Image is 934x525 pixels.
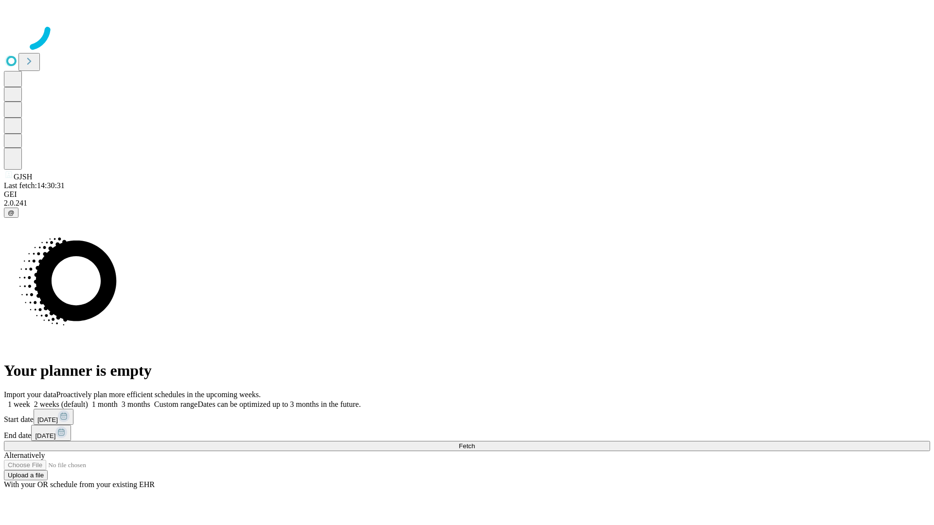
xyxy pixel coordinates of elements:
[198,400,360,408] span: Dates can be optimized up to 3 months in the future.
[4,409,930,425] div: Start date
[34,409,73,425] button: [DATE]
[14,173,32,181] span: GJSH
[4,362,930,380] h1: Your planner is empty
[31,425,71,441] button: [DATE]
[154,400,198,408] span: Custom range
[4,480,155,489] span: With your OR schedule from your existing EHR
[35,432,55,439] span: [DATE]
[4,190,930,199] div: GEI
[4,208,18,218] button: @
[37,416,58,423] span: [DATE]
[34,400,88,408] span: 2 weeks (default)
[4,199,930,208] div: 2.0.241
[8,209,15,216] span: @
[4,451,45,459] span: Alternatively
[122,400,150,408] span: 3 months
[56,390,261,399] span: Proactively plan more efficient schedules in the upcoming weeks.
[8,400,30,408] span: 1 week
[92,400,118,408] span: 1 month
[4,181,65,190] span: Last fetch: 14:30:31
[4,390,56,399] span: Import your data
[4,441,930,451] button: Fetch
[4,470,48,480] button: Upload a file
[459,442,475,450] span: Fetch
[4,425,930,441] div: End date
